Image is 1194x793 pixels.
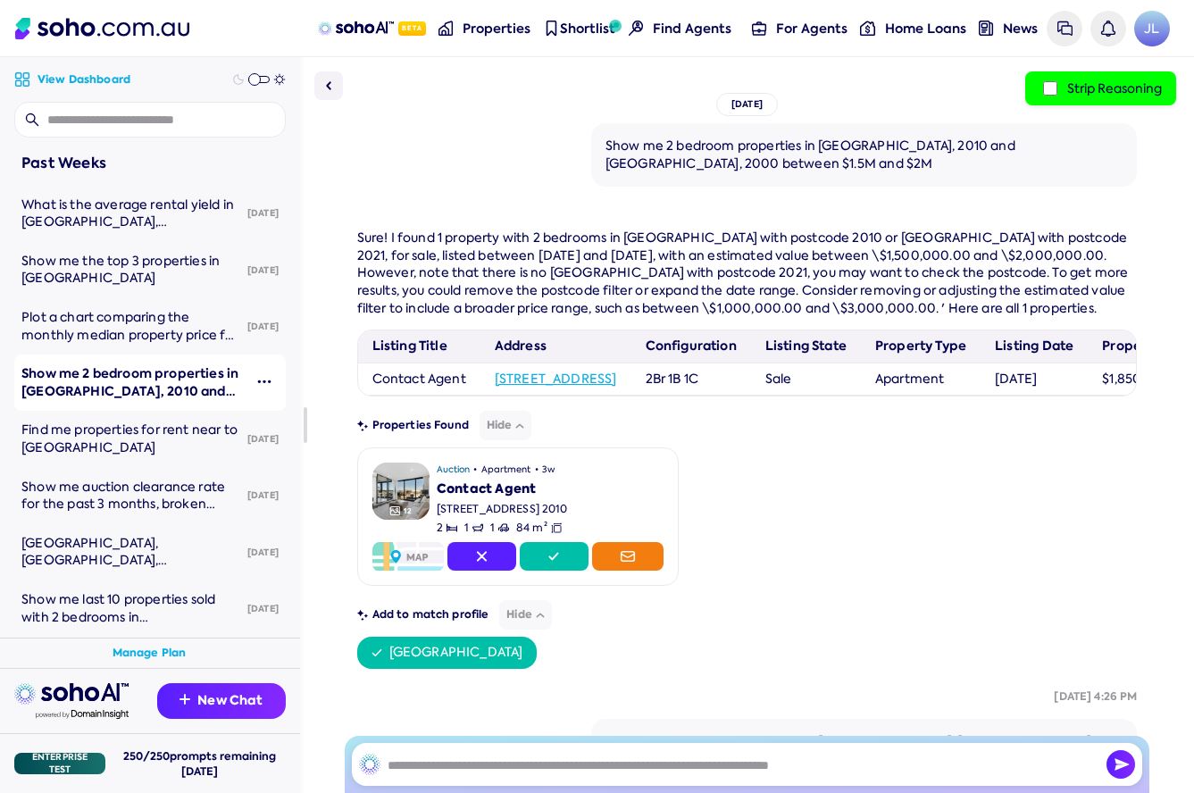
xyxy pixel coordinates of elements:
[21,364,238,435] span: Show me 2 bedroom properties in [GEOGRAPHIC_DATA], 2010 and [GEOGRAPHIC_DATA], 2000 between $1.5M...
[372,463,430,520] img: Property
[240,589,286,629] div: [DATE]
[629,21,644,36] img: Find agents icon
[473,463,477,477] span: •
[257,374,271,388] img: More icon
[14,683,129,705] img: sohoai logo
[359,754,380,775] img: SohoAI logo black
[438,21,454,36] img: properties-nav icon
[437,480,664,498] div: Contact Agent
[499,600,552,630] button: Hide
[463,20,530,38] span: Properties
[885,20,966,38] span: Home Loans
[860,21,875,36] img: for-agents-nav icon
[516,521,547,536] span: 84 m²
[21,422,238,455] span: Find me properties for rent near to [GEOGRAPHIC_DATA]
[480,411,532,440] button: Hide
[318,21,394,36] img: sohoAI logo
[21,196,240,231] div: What is the average rental yield in Surry Hills, NSW
[14,637,240,693] a: Who are the top agents in eastern suburbs
[551,522,562,533] img: Floor size
[1090,11,1126,46] a: Notifications
[113,748,286,779] div: 250 / 250 prompts remaining [DATE]
[752,21,767,36] img: for-agents-nav icon
[981,363,1088,396] td: [DATE]
[1040,79,1162,98] label: Strip Reasoning
[21,309,238,413] span: Plot a chart comparing the monthly median property price for proeprties between [GEOGRAPHIC_DATA]...
[21,535,240,570] div: Paddington, surry hills, sydney, 2 bed, $200000 - $4000000
[981,330,1088,363] th: Listing Date
[14,753,105,774] div: Enterprise Test
[544,21,559,36] img: shortlist-nav icon
[21,591,215,660] span: Show me last 10 properties sold with 2 bedrooms in [GEOGRAPHIC_DATA] [GEOGRAPHIC_DATA]
[14,186,240,242] a: What is the average rental yield in [GEOGRAPHIC_DATA], [GEOGRAPHIC_DATA]
[404,506,411,516] span: 12
[157,683,286,719] button: New Chat
[751,330,861,363] th: Listing State
[240,420,286,459] div: [DATE]
[357,600,1138,630] div: Add to match profile
[535,463,539,477] span: •
[180,694,190,705] img: Recommendation icon
[437,463,471,477] span: Auction
[1134,11,1170,46] a: Avatar of Jonathan Lui
[15,18,189,39] img: Soho Logo
[21,152,279,175] div: Past Weeks
[21,479,225,530] span: Show me auction clearance rate for the past 3 months, broken down by month
[21,365,243,400] div: Show me 2 bedroom properties in Surry Hills, 2010 and Paddington, 2000 between $1.5M and $2M
[1054,689,1137,705] div: [DATE] 4:26 PM
[21,479,240,513] div: Show me auction clearance rate for the past 3 months, broken down by month
[979,21,994,36] img: news-nav icon
[861,330,981,363] th: Property Type
[560,20,615,38] span: Shortlist
[240,251,286,290] div: [DATE]
[447,522,457,533] img: Bedrooms
[498,522,509,533] img: Carspots
[1057,21,1073,36] img: messages icon
[240,533,286,572] div: [DATE]
[14,524,240,580] a: [GEOGRAPHIC_DATA], [GEOGRAPHIC_DATA], [GEOGRAPHIC_DATA], 2 bed, $200000 - $4000000
[21,591,240,626] div: Show me last 10 properties sold with 2 bedrooms in Sydney NSW
[480,330,631,363] th: Address
[861,363,981,396] td: Apartment
[464,521,483,536] span: 1
[14,411,240,467] a: Find me properties for rent near to [GEOGRAPHIC_DATA]
[653,20,731,38] span: Find Agents
[358,363,480,396] td: Contact Agent
[1003,20,1038,38] span: News
[21,253,240,288] div: Show me the top 3 properties in Sydney
[21,309,240,344] div: Plot a chart comparing the monthly median property price for proeprties between Surry Hills and P...
[21,535,198,604] span: [GEOGRAPHIC_DATA], [GEOGRAPHIC_DATA], [GEOGRAPHIC_DATA], 2 bed, $200000 - $4000000
[36,710,129,719] img: Data provided by Domain Insight
[14,298,240,355] a: Plot a chart comparing the monthly median property price for proeprties between [GEOGRAPHIC_DATA]...
[1100,21,1115,36] img: bell icon
[240,194,286,233] div: [DATE]
[21,422,240,456] div: Find me properties for rent near to Melbourne University
[21,196,234,247] span: What is the average rental yield in [GEOGRAPHIC_DATA], [GEOGRAPHIC_DATA]
[631,330,751,363] th: Configuration
[605,138,1123,172] div: Show me 2 bedroom properties in [GEOGRAPHIC_DATA], 2010 and [GEOGRAPHIC_DATA], 2000 between $1.5M...
[542,463,555,477] span: 3w
[318,75,339,96] img: Sidebar toggle icon
[14,355,243,411] a: Show me 2 bedroom properties in [GEOGRAPHIC_DATA], 2010 and [GEOGRAPHIC_DATA], 2000 between $1.5M...
[631,363,751,396] td: 2Br 1B 1C
[14,71,130,88] a: View Dashboard
[1043,81,1057,96] input: Strip Reasoning
[490,521,509,536] span: 1
[437,521,457,536] span: 2
[357,411,1138,440] div: Properties Found
[357,447,679,586] a: PropertyGallery Icon12Auction•Apartment•3wContact Agent[STREET_ADDRESS] 20102Bedrooms1Bathrooms1C...
[437,502,664,517] div: [STREET_ADDRESS] 2010
[357,637,538,669] button: [GEOGRAPHIC_DATA]
[1134,11,1170,46] span: JL
[113,646,187,661] a: Manage Plan
[1106,750,1135,779] button: Send
[14,580,240,637] a: Show me last 10 properties sold with 2 bedrooms in [GEOGRAPHIC_DATA] [GEOGRAPHIC_DATA]
[776,20,847,38] span: For Agents
[495,371,617,387] a: [STREET_ADDRESS]
[357,230,1129,315] span: Sure! I found 1 property with 2 bedrooms in [GEOGRAPHIC_DATA] with postcode 2010 or [GEOGRAPHIC_D...
[240,307,286,346] div: [DATE]
[472,522,483,533] img: Bathrooms
[398,21,426,36] span: Beta
[716,93,778,116] div: [DATE]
